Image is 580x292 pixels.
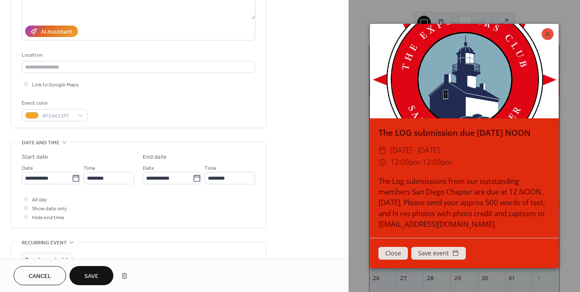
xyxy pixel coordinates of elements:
span: 12:00pm [422,157,452,167]
div: The LOG submission due [DATE] NOON [370,127,559,139]
span: Do not repeat [25,255,57,265]
span: Cancel [29,272,51,281]
span: - [420,157,422,167]
div: ​ [378,144,387,157]
div: The Log submissions from our outstanding members San Diego Chapter are due at 12 NOON, [DATE]. Pl... [370,176,559,229]
span: Recurring event [22,238,67,247]
span: 12:00pm [390,157,420,167]
span: Save [84,272,98,281]
button: Close [378,247,408,260]
button: Save event [411,247,466,260]
div: Location [22,51,254,60]
span: Date and time [22,138,60,147]
span: Show date only [32,204,67,213]
span: Time [205,164,216,173]
span: All day [32,195,47,204]
div: AI Assistant [41,28,72,37]
span: Link to Google Maps [32,80,79,89]
span: Date [143,164,154,173]
span: Time [84,164,95,173]
div: ​ [378,156,387,169]
span: Date [22,164,33,173]
div: Start date [22,153,48,162]
span: Hide end time [32,213,64,222]
span: #F5A623FF [42,112,74,120]
span: [DATE] - [DATE] [390,144,439,157]
button: AI Assistant [25,26,78,37]
div: Event color [22,99,86,108]
div: End date [143,153,167,162]
button: Save [69,266,113,285]
button: Cancel [14,266,66,285]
